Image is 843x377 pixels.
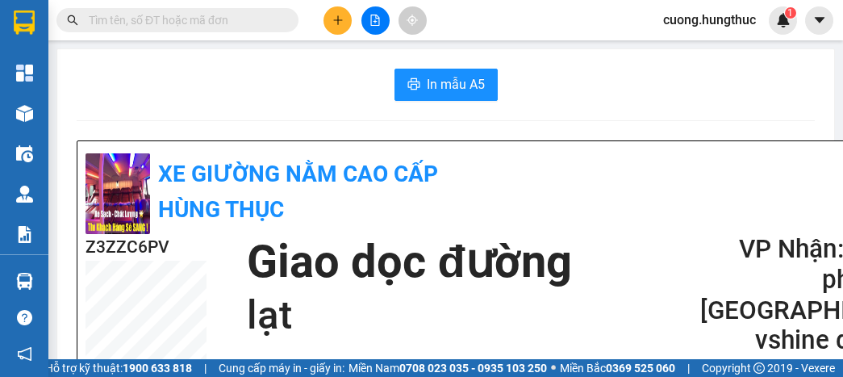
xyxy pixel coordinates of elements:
[14,10,35,35] img: logo-vxr
[687,359,690,377] span: |
[323,6,352,35] button: plus
[560,359,675,377] span: Miền Bắc
[16,273,33,290] img: warehouse-icon
[67,15,78,26] span: search
[407,15,418,26] span: aim
[332,15,344,26] span: plus
[785,7,796,19] sup: 1
[369,15,381,26] span: file-add
[399,362,547,375] strong: 0708 023 035 - 0935 103 250
[204,359,207,377] span: |
[89,11,279,29] input: Tìm tên, số ĐT hoặc mã đơn
[787,7,793,19] span: 1
[407,77,420,93] span: printer
[16,226,33,243] img: solution-icon
[16,105,33,122] img: warehouse-icon
[606,362,675,375] strong: 0369 525 060
[123,362,192,375] strong: 1900 633 818
[247,290,571,341] h1: lạt
[776,13,791,27] img: icon-new-feature
[394,69,498,101] button: printerIn mẫu A5
[16,145,33,162] img: warehouse-icon
[17,310,32,325] span: question-circle
[805,6,833,35] button: caret-down
[753,362,765,374] span: copyright
[812,13,827,27] span: caret-down
[650,10,769,30] span: cuong.hungthuc
[17,346,32,362] span: notification
[16,186,33,203] img: warehouse-icon
[16,65,33,82] img: dashboard-icon
[399,6,427,35] button: aim
[158,161,438,223] b: XE GIƯỜNG NẰM CAO CẤP HÙNG THỤC
[45,359,192,377] span: Hỗ trợ kỹ thuật:
[427,74,485,94] span: In mẫu A5
[86,153,150,234] img: logo.jpg
[86,234,207,261] h2: Z3ZZC6PV
[348,359,547,377] span: Miền Nam
[247,234,571,290] h1: Giao dọc đường
[361,6,390,35] button: file-add
[551,365,556,371] span: ⚪️
[219,359,344,377] span: Cung cấp máy in - giấy in:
